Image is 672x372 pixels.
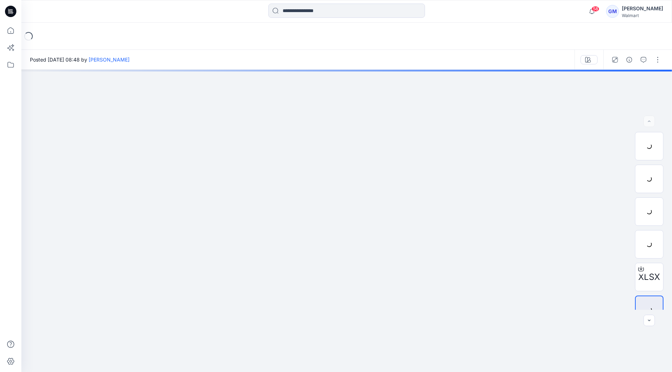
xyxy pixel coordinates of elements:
span: Posted [DATE] 08:48 by [30,56,130,63]
div: [PERSON_NAME] [622,4,663,13]
span: XLSX [639,271,660,283]
span: 58 [592,6,599,12]
div: Walmart [622,13,663,18]
a: [PERSON_NAME] [89,57,130,63]
div: GM [606,5,619,18]
button: Details [624,54,635,65]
